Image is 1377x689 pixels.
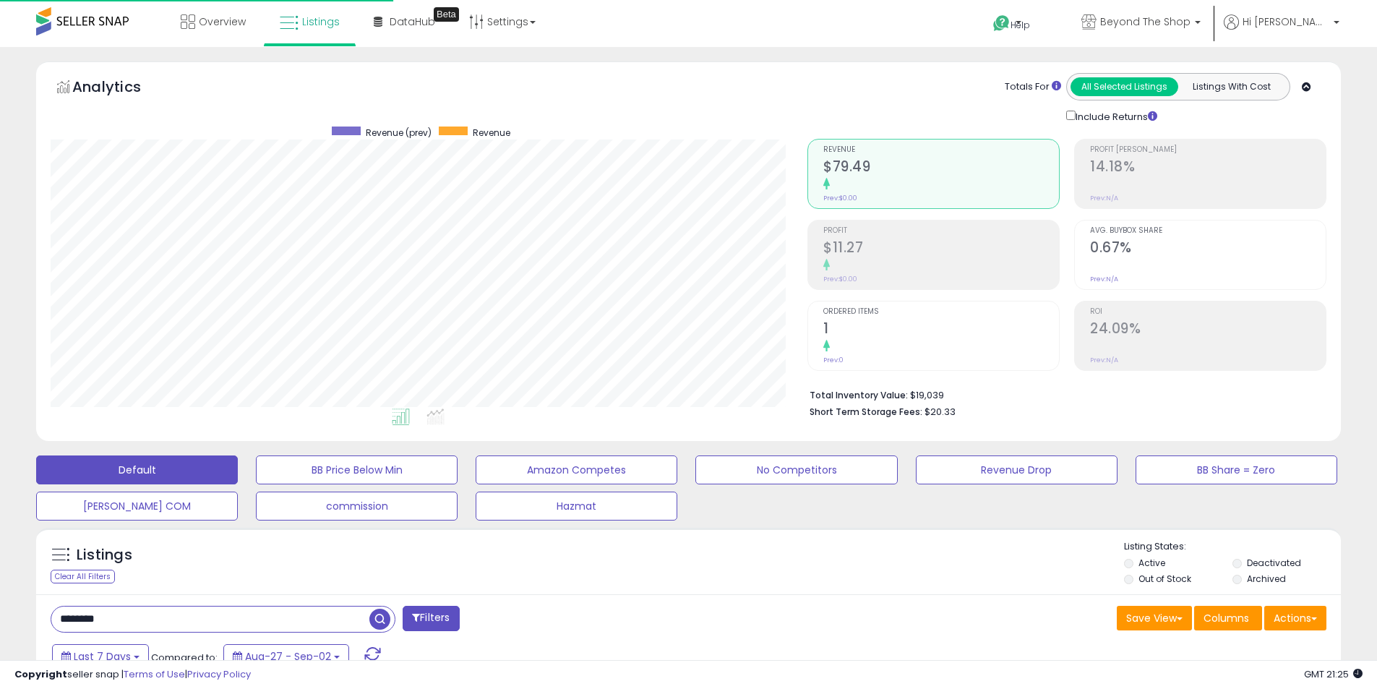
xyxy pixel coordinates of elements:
[1090,356,1118,364] small: Prev: N/A
[695,455,897,484] button: No Competitors
[14,667,67,681] strong: Copyright
[823,146,1059,154] span: Revenue
[1090,158,1326,178] h2: 14.18%
[36,492,238,521] button: [PERSON_NAME] COM
[1136,455,1337,484] button: BB Share = Zero
[1264,606,1326,630] button: Actions
[256,492,458,521] button: commission
[810,406,922,418] b: Short Term Storage Fees:
[476,455,677,484] button: Amazon Competes
[302,14,340,29] span: Listings
[36,455,238,484] button: Default
[1005,80,1061,94] div: Totals For
[992,14,1011,33] i: Get Help
[810,389,908,401] b: Total Inventory Value:
[1011,19,1030,31] span: Help
[245,649,331,664] span: Aug-27 - Sep-02
[14,668,251,682] div: seller snap | |
[1090,146,1326,154] span: Profit [PERSON_NAME]
[390,14,435,29] span: DataHub
[823,320,1059,340] h2: 1
[77,545,132,565] h5: Listings
[1090,227,1326,235] span: Avg. Buybox Share
[925,405,956,419] span: $20.33
[1100,14,1191,29] span: Beyond The Shop
[74,649,131,664] span: Last 7 Days
[187,667,251,681] a: Privacy Policy
[823,356,844,364] small: Prev: 0
[823,308,1059,316] span: Ordered Items
[366,127,432,139] span: Revenue (prev)
[1117,606,1192,630] button: Save View
[124,667,185,681] a: Terms of Use
[1304,667,1363,681] span: 2025-09-10 21:25 GMT
[1124,540,1341,554] p: Listing States:
[916,455,1118,484] button: Revenue Drop
[476,492,677,521] button: Hazmat
[403,606,459,631] button: Filters
[199,14,246,29] span: Overview
[1090,275,1118,283] small: Prev: N/A
[823,158,1059,178] h2: $79.49
[1138,573,1191,585] label: Out of Stock
[982,4,1058,47] a: Help
[1090,308,1326,316] span: ROI
[1204,611,1249,625] span: Columns
[434,7,459,22] div: Tooltip anchor
[1055,108,1175,124] div: Include Returns
[823,275,857,283] small: Prev: $0.00
[1090,320,1326,340] h2: 24.09%
[810,385,1316,403] li: $19,039
[1247,557,1301,569] label: Deactivated
[1224,14,1339,47] a: Hi [PERSON_NAME]
[223,644,349,669] button: Aug-27 - Sep-02
[1194,606,1262,630] button: Columns
[1247,573,1286,585] label: Archived
[473,127,510,139] span: Revenue
[1071,77,1178,96] button: All Selected Listings
[51,570,115,583] div: Clear All Filters
[823,239,1059,259] h2: $11.27
[1090,194,1118,202] small: Prev: N/A
[151,651,218,664] span: Compared to:
[1090,239,1326,259] h2: 0.67%
[72,77,169,100] h5: Analytics
[1138,557,1165,569] label: Active
[823,227,1059,235] span: Profit
[1243,14,1329,29] span: Hi [PERSON_NAME]
[823,194,857,202] small: Prev: $0.00
[256,455,458,484] button: BB Price Below Min
[52,644,149,669] button: Last 7 Days
[1177,77,1285,96] button: Listings With Cost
